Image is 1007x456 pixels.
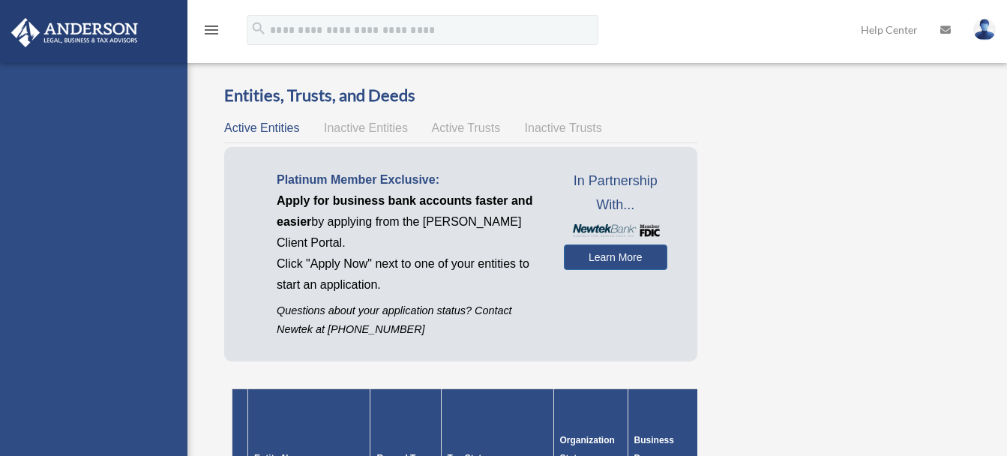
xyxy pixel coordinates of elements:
p: Questions about your application status? Contact Newtek at [PHONE_NUMBER] [277,301,541,339]
a: menu [202,26,220,39]
span: Inactive Entities [324,121,408,134]
p: by applying from the [PERSON_NAME] Client Portal. [277,190,541,253]
p: Click "Apply Now" next to one of your entities to start an application. [277,253,541,295]
p: Platinum Member Exclusive: [277,169,541,190]
img: NewtekBankLogoSM.png [571,224,660,237]
i: menu [202,21,220,39]
span: In Partnership With... [564,169,667,217]
i: search [250,20,267,37]
img: User Pic [973,19,996,40]
a: Learn More [564,244,667,270]
span: Inactive Trusts [525,121,602,134]
img: Anderson Advisors Platinum Portal [7,18,142,47]
span: Apply for business bank accounts faster and easier [277,194,532,228]
span: Active Trusts [432,121,501,134]
span: Active Entities [224,121,299,134]
h3: Entities, Trusts, and Deeds [224,84,697,107]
